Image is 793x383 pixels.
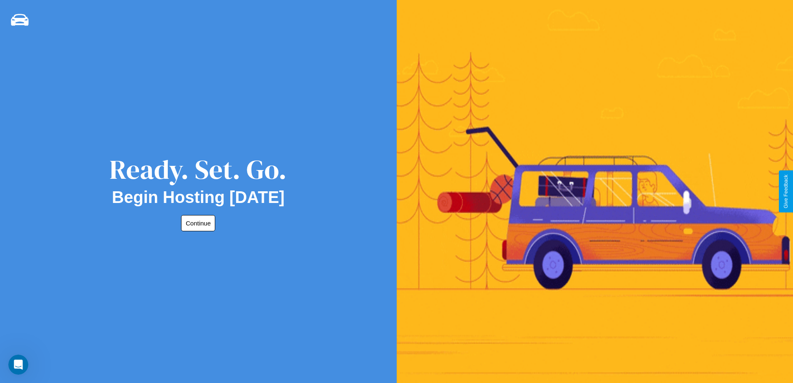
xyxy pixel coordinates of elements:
button: Continue [181,215,215,231]
div: Ready. Set. Go. [109,151,287,188]
h2: Begin Hosting [DATE] [112,188,285,207]
div: Give Feedback [783,175,789,208]
iframe: Intercom live chat [8,355,28,375]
